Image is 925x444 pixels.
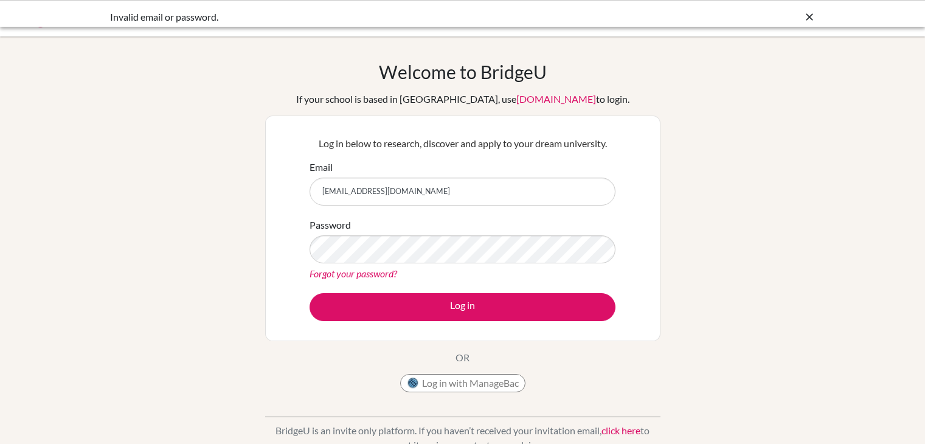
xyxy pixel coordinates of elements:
label: Email [310,160,333,175]
button: Log in [310,293,615,321]
p: Log in below to research, discover and apply to your dream university. [310,136,615,151]
p: OR [456,350,469,365]
div: If your school is based in [GEOGRAPHIC_DATA], use to login. [296,92,629,106]
h1: Welcome to BridgeU [379,61,547,83]
div: Invalid email or password. [110,10,633,24]
a: [DOMAIN_NAME] [516,93,596,105]
a: Forgot your password? [310,268,397,279]
button: Log in with ManageBac [400,374,525,392]
a: click here [601,425,640,436]
label: Password [310,218,351,232]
